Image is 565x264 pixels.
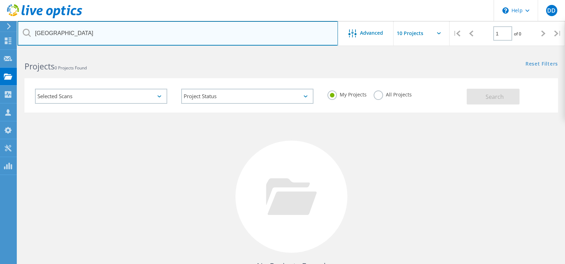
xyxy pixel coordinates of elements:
[35,89,167,104] div: Selected Scans
[374,90,412,97] label: All Projects
[547,8,556,13] span: DD
[17,21,338,46] input: Search projects by name, owner, ID, company, etc
[467,89,520,104] button: Search
[55,65,87,71] span: 0 Projects Found
[360,31,383,35] span: Advanced
[327,90,367,97] label: My Projects
[24,61,55,72] b: Projects
[525,61,558,67] a: Reset Filters
[181,89,313,104] div: Project Status
[7,15,82,20] a: Live Optics Dashboard
[514,31,521,37] span: of 0
[450,21,464,46] div: |
[551,21,565,46] div: |
[502,7,509,14] svg: \n
[486,93,504,101] span: Search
